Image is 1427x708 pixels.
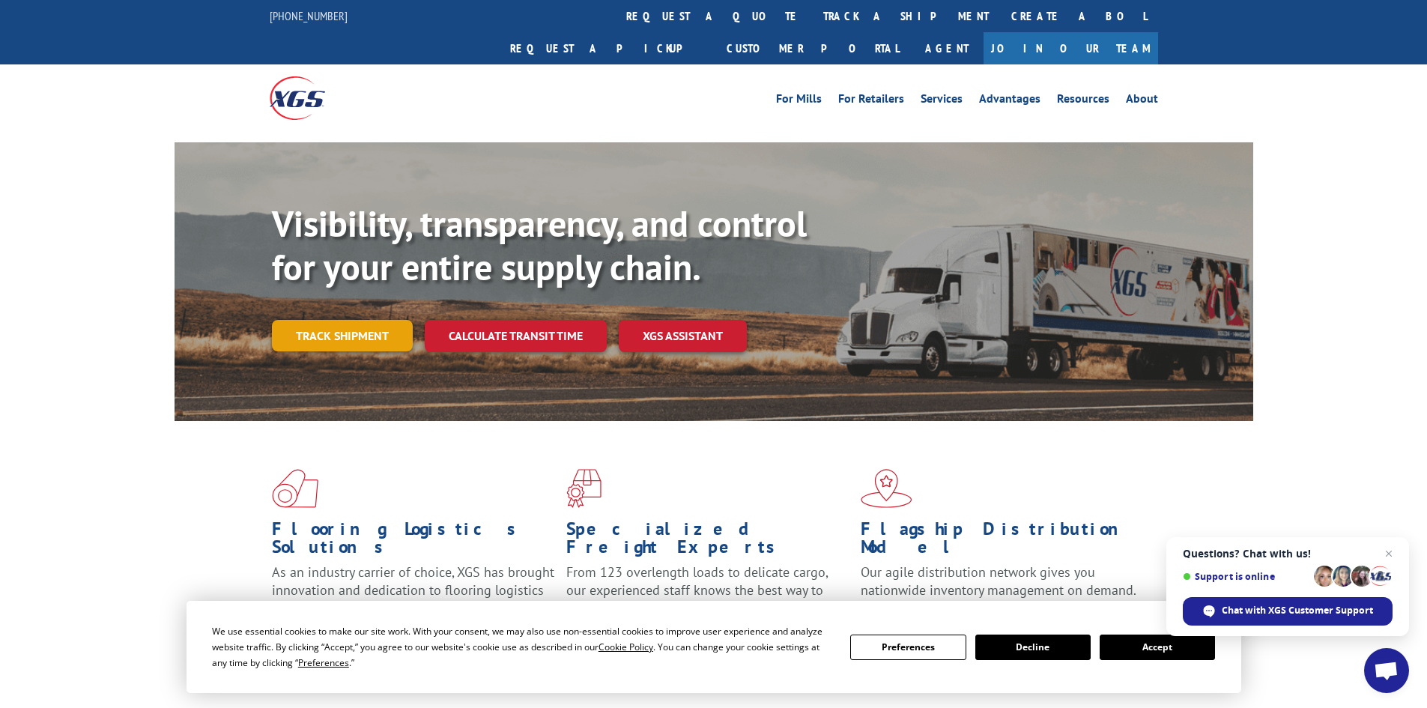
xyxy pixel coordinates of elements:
a: [PHONE_NUMBER] [270,8,348,23]
a: Customer Portal [715,32,910,64]
span: Cookie Policy [599,641,653,653]
div: Open chat [1364,648,1409,693]
a: Join Our Team [984,32,1158,64]
p: From 123 overlength loads to delicate cargo, our experienced staff knows the best way to move you... [566,563,849,630]
button: Decline [975,635,1091,660]
a: Services [921,93,963,109]
span: As an industry carrier of choice, XGS has brought innovation and dedication to flooring logistics... [272,563,554,617]
button: Accept [1100,635,1215,660]
span: Preferences [298,656,349,669]
span: Close chat [1380,545,1398,563]
span: Our agile distribution network gives you nationwide inventory management on demand. [861,563,1136,599]
div: We use essential cookies to make our site work. With your consent, we may also use non-essential ... [212,623,832,671]
b: Visibility, transparency, and control for your entire supply chain. [272,200,807,290]
a: XGS ASSISTANT [619,320,747,352]
div: Cookie Consent Prompt [187,601,1241,693]
a: For Mills [776,93,822,109]
a: Calculate transit time [425,320,607,352]
a: About [1126,93,1158,109]
button: Preferences [850,635,966,660]
img: xgs-icon-focused-on-flooring-red [566,469,602,508]
span: Support is online [1183,571,1309,582]
a: Request a pickup [499,32,715,64]
a: Resources [1057,93,1109,109]
img: xgs-icon-total-supply-chain-intelligence-red [272,469,318,508]
span: Questions? Chat with us! [1183,548,1393,560]
span: Chat with XGS Customer Support [1222,604,1373,617]
a: Agent [910,32,984,64]
a: Advantages [979,93,1040,109]
h1: Specialized Freight Experts [566,520,849,563]
a: Track shipment [272,320,413,351]
h1: Flagship Distribution Model [861,520,1144,563]
img: xgs-icon-flagship-distribution-model-red [861,469,912,508]
h1: Flooring Logistics Solutions [272,520,555,563]
a: For Retailers [838,93,904,109]
div: Chat with XGS Customer Support [1183,597,1393,626]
